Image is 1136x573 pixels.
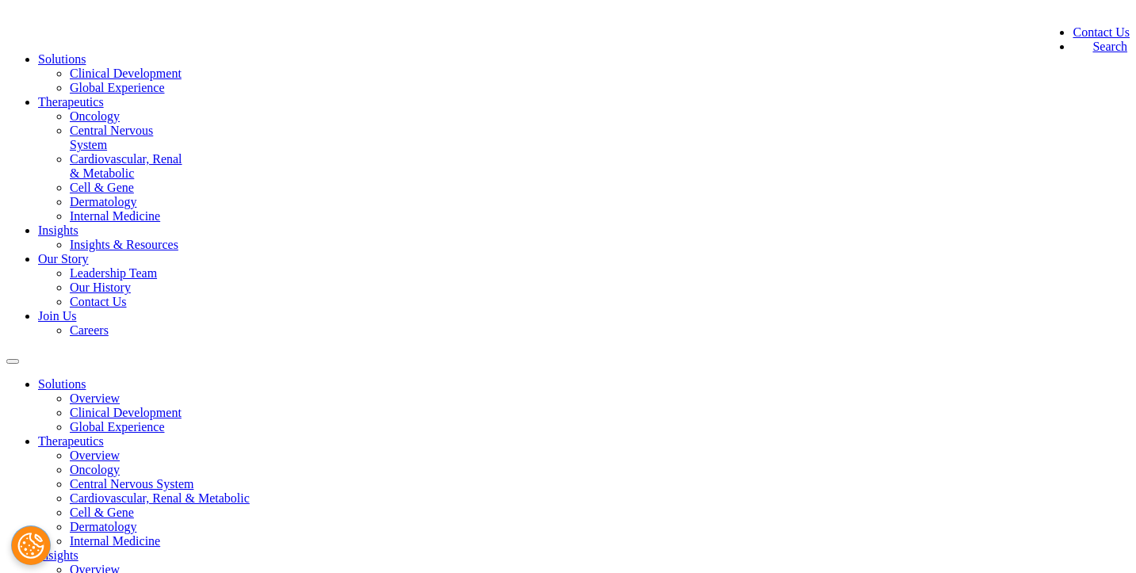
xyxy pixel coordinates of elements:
a: Solutions [38,377,86,391]
a: Central Nervous System [70,477,193,491]
a: Oncology [70,109,120,123]
a: Dermatology [70,520,136,533]
a: Global Experience [70,420,165,434]
a: Clinical Development [70,67,182,80]
a: Contact Us [1073,25,1130,39]
a: Insights [38,223,78,237]
a: Global Experience [70,81,165,94]
a: Search [1073,40,1127,53]
a: Therapeutics [38,95,104,109]
a: Join Us [38,309,76,323]
a: Insights [38,548,78,562]
a: Our Story [38,252,89,265]
button: Cookies Settings [11,525,51,565]
a: Dermatology [70,195,136,208]
a: Internal Medicine [70,209,160,223]
a: Cardiovascular, Renal & Metabolic [70,491,250,505]
a: Overview [70,392,120,405]
a: Cell & Gene [70,506,134,519]
a: Our History [70,281,131,294]
a: Central Nervous System [70,124,153,151]
a: Insights & Resources [70,238,178,251]
a: Cell & Gene [70,181,134,194]
a: Leadership Team [70,266,157,280]
a: Contact Us [70,295,127,308]
a: Overview [70,449,120,462]
a: Oncology [70,463,120,476]
a: Careers [70,323,109,337]
a: Clinical Development [70,406,182,419]
a: Therapeutics [38,434,104,448]
a: Solutions [38,52,86,66]
img: search.svg [1073,40,1088,55]
a: Cardiovascular, Renal & Metabolic [70,152,182,180]
a: Internal Medicine [70,534,160,548]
